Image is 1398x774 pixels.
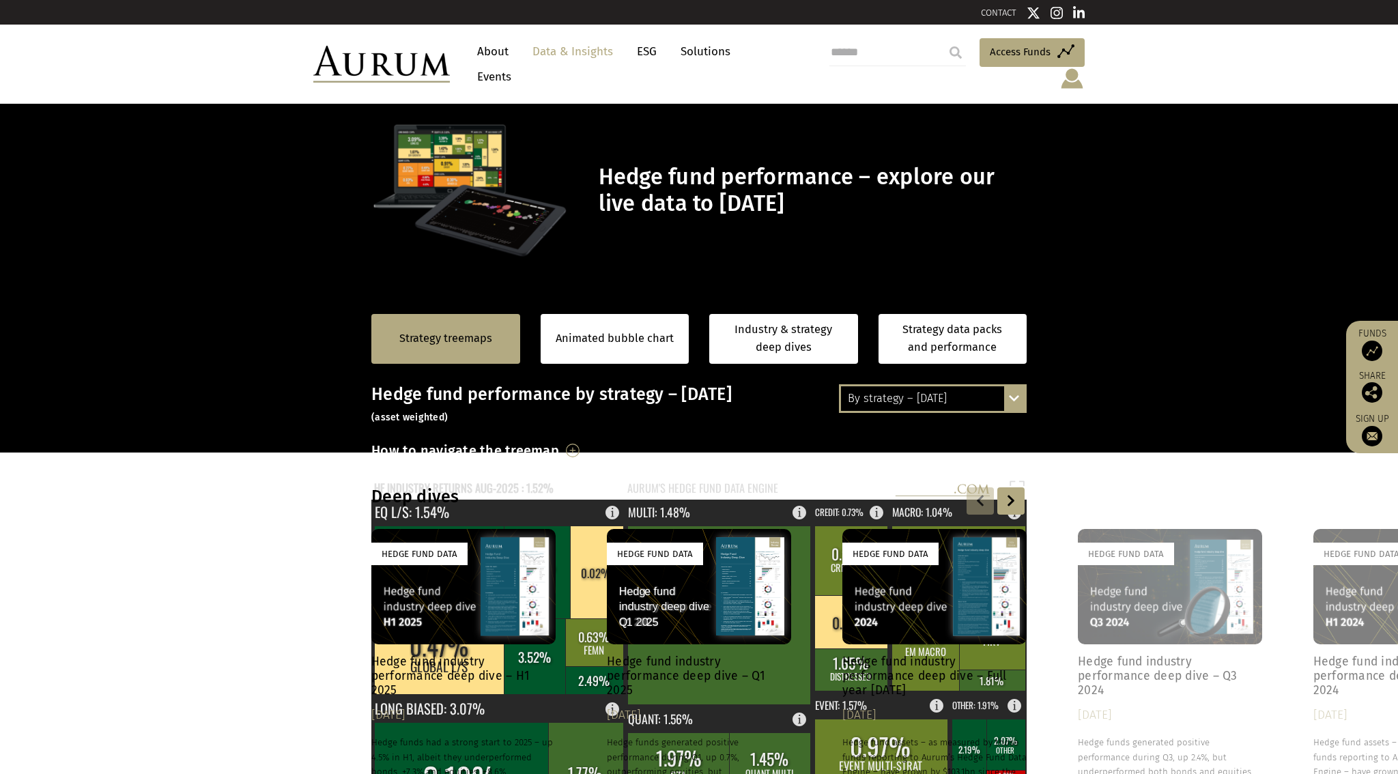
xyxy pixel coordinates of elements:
h4: Hedge fund industry performance deep dive – Full year [DATE] [842,655,1027,698]
a: Industry & strategy deep dives [709,314,858,364]
h1: Hedge fund performance – explore our live data to [DATE] [599,164,1023,217]
h4: Hedge fund industry performance deep dive – H1 2025 [371,655,556,698]
div: Hedge Fund Data [842,543,939,565]
div: By strategy – [DATE] [841,386,1025,411]
h3: Hedge fund performance by strategy – [DATE] [371,384,1027,425]
h3: Deep dives [371,487,851,507]
a: About [470,39,515,64]
a: ESG [630,39,664,64]
input: Submit [942,39,969,66]
a: Animated bubble chart [556,330,674,347]
a: Funds [1353,328,1391,361]
img: Aurum [313,46,450,83]
a: Solutions [674,39,737,64]
a: Access Funds [980,38,1085,67]
h4: Hedge fund industry performance deep dive – Q3 2024 [1078,655,1262,698]
a: Data & Insights [526,39,620,64]
div: [DATE] [842,706,1027,725]
a: Strategy data packs and performance [879,314,1027,364]
h4: Hedge fund industry performance deep dive – Q1 2025 [607,655,791,698]
img: account-icon.svg [1059,67,1085,90]
div: Share [1353,371,1391,403]
div: Hedge Fund Data [1078,543,1174,565]
a: Strategy treemaps [399,330,492,347]
div: [DATE] [607,706,791,725]
span: Access Funds [990,44,1051,60]
img: Sign up to our newsletter [1362,426,1382,446]
div: [DATE] [371,706,556,725]
img: Linkedin icon [1073,6,1085,20]
img: Access Funds [1362,341,1382,361]
div: Hedge Fund Data [607,543,703,565]
h3: How to navigate the treemap [371,439,559,462]
a: CONTACT [981,8,1016,18]
div: Hedge Fund Data [371,543,468,565]
img: Twitter icon [1027,6,1040,20]
div: [DATE] [1078,706,1262,725]
small: (asset weighted) [371,412,448,423]
img: Instagram icon [1051,6,1063,20]
a: Events [470,64,511,89]
a: Sign up [1353,413,1391,446]
img: Share this post [1362,382,1382,403]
